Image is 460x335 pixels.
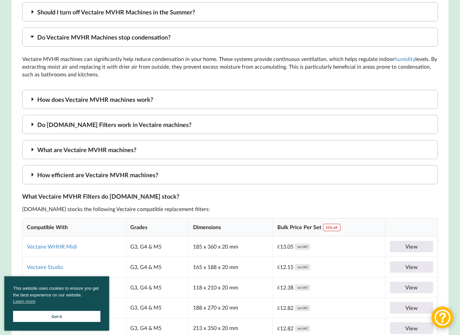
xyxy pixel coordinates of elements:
td: 188 x 270 x 20 mm [188,297,273,318]
th: Compatible With [22,218,126,237]
a: cookies - Learn more [13,298,35,305]
div: incl VAT [295,284,310,291]
th: Grades [126,218,189,237]
div: How efficient are Vectaire MVHR machines? [22,165,438,184]
div: Should I turn off Vectaire MVHR Machines in the Summer? [22,2,438,21]
td: 165 x 188 x 20 mm [188,257,273,277]
div: incl VAT [295,244,310,250]
td: G3, G4 & M5 [126,277,189,297]
td: G3, G4 & M5 [126,237,189,257]
span: £ [277,304,280,312]
a: humidity [395,56,415,62]
div: What are Vectaire MVHR machines? [22,140,438,159]
a: View [390,322,433,334]
div: 12.15 [277,263,310,271]
a: Got it cookie [13,311,100,322]
div: Do [DOMAIN_NAME] Filters work in Vectaire machines? [22,115,438,134]
div: incl VAT [295,325,310,332]
td: G3, G4 & M5 [126,297,189,318]
a: Vectaire Studio [27,264,63,270]
h3: What Vectaire MVHR Filters do [DOMAIN_NAME] stock? [22,193,438,200]
div: cookieconsent [4,276,109,331]
p: [DOMAIN_NAME] stocks the following Vectaire compatible replacement filters: [22,205,438,213]
a: View [390,241,433,253]
span: £ [277,263,280,271]
div: incl VAT [295,305,310,311]
td: G3, G4 & M5 [126,257,189,277]
th: Dimensions [188,218,273,237]
span: £ [277,284,280,291]
a: Vectaire WHHR Midi [27,243,77,250]
div: 12.38 [277,284,310,291]
div: 12.82 [277,304,310,312]
td: 118 x 210 x 20 mm [188,277,273,297]
span: £ [277,325,280,332]
div: incl VAT [295,264,310,270]
a: View [390,282,433,293]
th: Bulk Price Per Set [273,218,385,237]
span: £ [277,243,280,251]
span: 25% off [323,224,340,231]
div: 12.82 [277,325,310,332]
p: Vectaire MVHR machines can significantly help reduce condensation in your home. These systems pro... [22,55,438,78]
span: This website uses cookies to ensure you get the best experience on our website. [13,285,100,307]
div: 13.05 [277,243,310,251]
td: 185 x 360 x 20 mm [188,237,273,257]
div: How does Vectaire MVHR machines work? [22,90,438,109]
a: View [390,261,433,273]
div: Do Vectaire MVHR Machines stop condensation? [22,27,438,47]
a: View [390,302,433,314]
